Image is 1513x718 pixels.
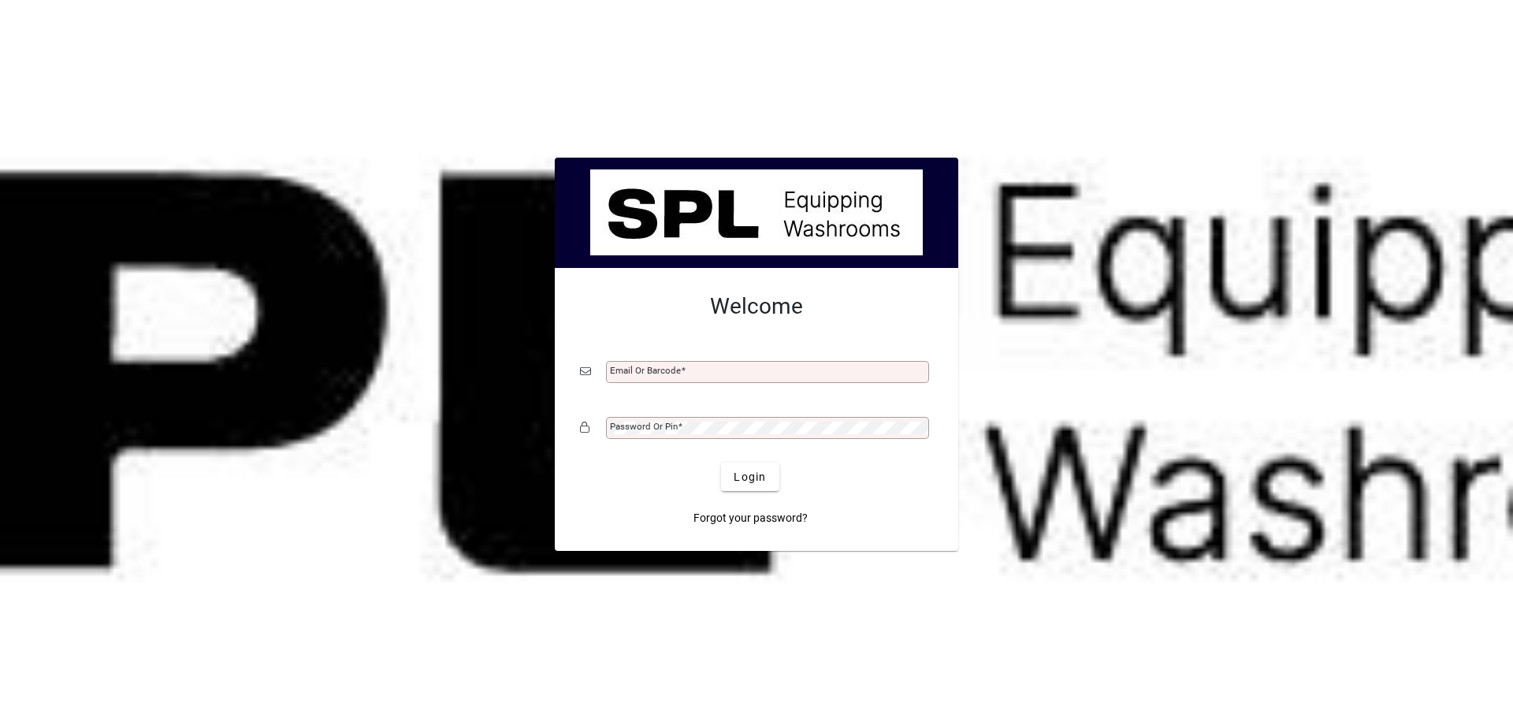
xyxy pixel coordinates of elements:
h2: Welcome [580,293,933,320]
mat-label: Password or Pin [610,421,678,432]
span: Login [734,469,766,485]
span: Forgot your password? [693,510,808,526]
button: Login [721,463,779,491]
mat-label: Email or Barcode [610,365,681,376]
a: Forgot your password? [687,504,814,532]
